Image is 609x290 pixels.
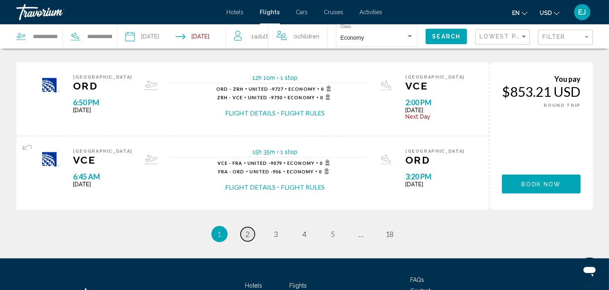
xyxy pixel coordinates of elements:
a: Hotels [245,282,262,289]
span: 18 [386,230,394,239]
span: FRA - ORD [218,169,245,174]
span: ORD - ZRH [216,86,243,92]
span: 6:45 AM [73,172,132,181]
span: Lowest Price [480,33,532,40]
span: 2:00 PM [405,98,465,107]
span: ORD [73,80,132,92]
button: Book now [502,175,581,194]
span: United - [247,160,271,166]
span: VCE - FRA [217,160,242,166]
span: Economy [287,169,314,174]
span: ZRH - VCE [217,95,243,100]
span: 0 [319,168,331,175]
span: United - [248,95,271,100]
span: [DATE] [73,181,132,188]
a: Cruises [324,9,344,15]
a: Travorium [16,4,219,20]
a: Activities [360,9,383,15]
span: 3:20 PM [405,172,465,181]
a: FAQs [410,277,424,283]
span: ... [359,230,364,239]
span: [DATE] [73,107,132,113]
button: Change currency [540,7,560,19]
button: Flight Details [225,183,275,192]
span: VCE [405,80,465,92]
span: Economy [288,86,316,92]
span: 6:50 PM [73,98,132,107]
span: 5 [331,230,335,239]
span: [GEOGRAPHIC_DATA] [405,149,465,154]
span: 0 [320,160,332,166]
span: 12h 10m [252,75,275,81]
mat-select: Sort by [480,34,527,41]
a: Flights [289,282,307,289]
span: [GEOGRAPHIC_DATA] [405,75,465,80]
button: Travelers: 1 adult, 0 children [226,24,327,49]
button: Change language [512,7,527,19]
button: Flight Details [225,109,275,117]
span: Adult [254,33,268,40]
span: EJ [579,8,586,16]
button: User Menu [572,4,593,21]
span: 2 [246,230,250,239]
span: ORD [405,154,465,166]
span: Economy [288,95,315,100]
span: [GEOGRAPHIC_DATA] [73,75,132,80]
span: 9750 [248,95,282,100]
span: United - [250,169,273,174]
button: Flight Rules [281,109,325,117]
button: Flight Rules [281,183,325,192]
span: Search [432,34,461,40]
span: Next Day [405,113,465,120]
span: 4 [303,230,307,239]
a: Book now [502,179,581,188]
button: Filter [538,29,593,46]
span: Economy [287,160,314,166]
span: 3 [274,230,278,239]
span: 0 [320,94,333,100]
span: 1 stop [280,149,297,155]
span: ROUND TRIP [544,103,581,108]
div: You pay [502,75,581,83]
a: Hotels [227,9,244,15]
a: Flights [260,9,280,15]
span: Economy [340,34,364,41]
span: VCE [73,154,132,166]
span: [GEOGRAPHIC_DATA] [73,149,132,154]
a: Cars [296,9,308,15]
iframe: Button to launch messaging window [577,258,603,284]
span: 9079 [247,160,282,166]
span: 9727 [249,86,283,92]
button: Depart date: Nov 4, 2025 [125,24,159,49]
div: $853.21 USD [502,83,581,100]
span: Children [297,33,319,40]
span: Filter [542,34,566,40]
ul: Pagination [16,226,593,242]
span: [DATE] [405,181,465,188]
span: en [512,10,520,16]
span: 15h 35m [252,149,275,155]
span: United - [249,86,272,92]
span: 906 [250,169,281,174]
span: 0 [294,31,319,42]
button: Return date: Nov 9, 2025 [176,24,209,49]
span: USD [540,10,552,16]
span: 1 stop [280,75,297,81]
span: 0 [321,85,334,92]
span: 1 [251,31,268,42]
span: 1 [217,230,222,239]
span: Book now [522,181,561,188]
button: Search [426,29,467,44]
span: [DATE] [405,107,465,113]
